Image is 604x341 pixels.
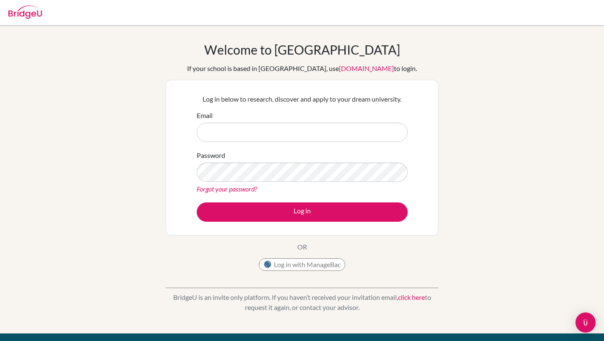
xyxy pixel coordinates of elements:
[197,110,213,121] label: Email
[166,292,438,312] p: BridgeU is an invite only platform. If you haven’t received your invitation email, to request it ...
[575,312,596,333] div: Open Intercom Messenger
[197,185,257,193] a: Forgot your password?
[8,5,42,19] img: Bridge-U
[259,258,345,271] button: Log in with ManageBac
[204,42,400,57] h1: Welcome to [GEOGRAPHIC_DATA]
[187,63,417,73] div: If your school is based in [GEOGRAPHIC_DATA], use to login.
[339,64,394,72] a: [DOMAIN_NAME]
[197,202,408,222] button: Log in
[197,150,225,160] label: Password
[197,94,408,104] p: Log in below to research, discover and apply to your dream university.
[398,293,425,301] a: click here
[297,242,307,252] p: OR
